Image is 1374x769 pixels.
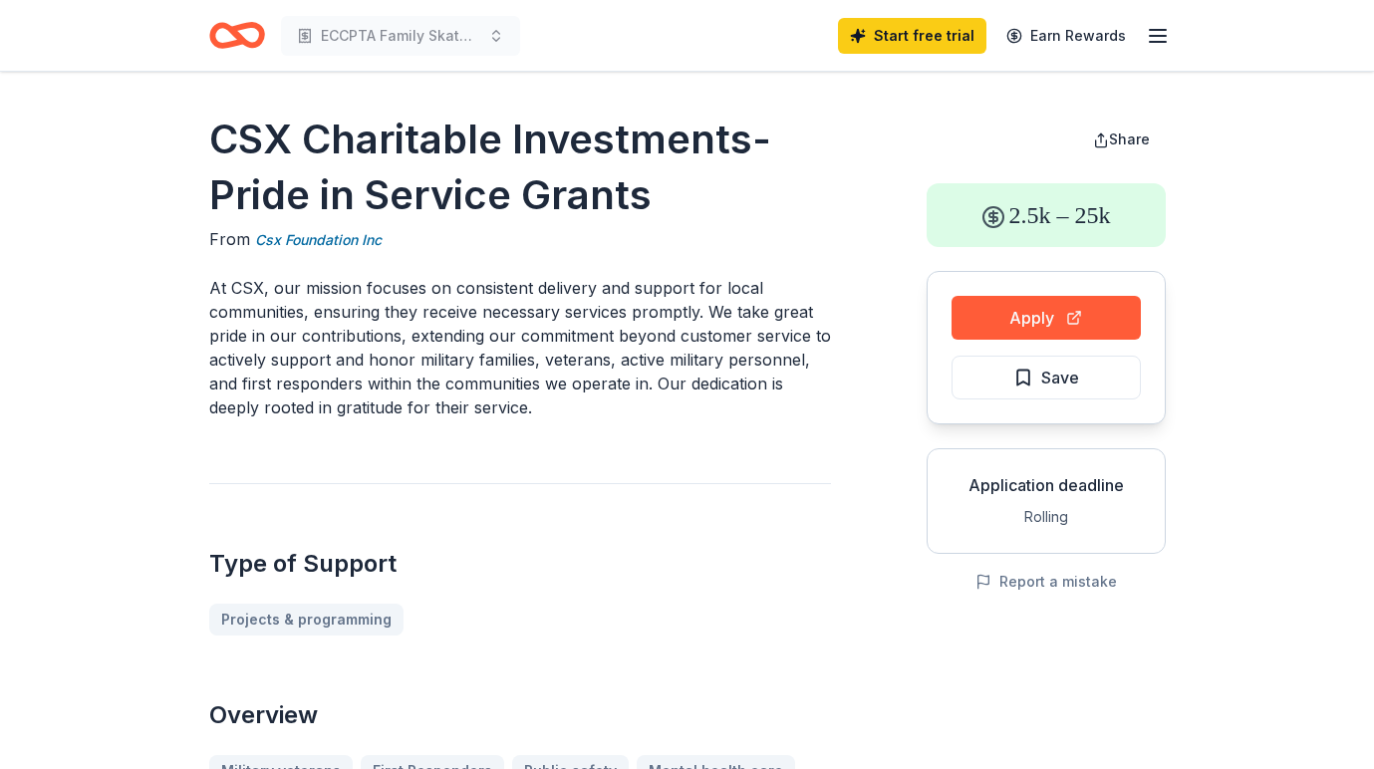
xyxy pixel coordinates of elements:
p: At CSX, our mission focuses on consistent delivery and support for local communities, ensuring th... [209,276,831,419]
h2: Type of Support [209,548,831,580]
a: Csx Foundation Inc [255,228,382,252]
button: ECCPTA Family Skate Night [281,16,520,56]
a: Projects & programming [209,604,404,636]
h1: CSX Charitable Investments- Pride in Service Grants [209,112,831,223]
button: Apply [952,296,1141,340]
span: Share [1109,130,1150,147]
button: Save [952,356,1141,399]
button: Share [1077,120,1166,159]
div: From [209,227,831,252]
h2: Overview [209,699,831,731]
div: Rolling [944,505,1149,529]
div: Application deadline [944,473,1149,497]
span: Save [1041,365,1079,390]
a: Home [209,12,265,59]
a: Earn Rewards [994,18,1138,54]
a: Start free trial [838,18,986,54]
div: 2.5k – 25k [927,183,1166,247]
span: ECCPTA Family Skate Night [321,24,480,48]
button: Report a mistake [975,570,1117,594]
